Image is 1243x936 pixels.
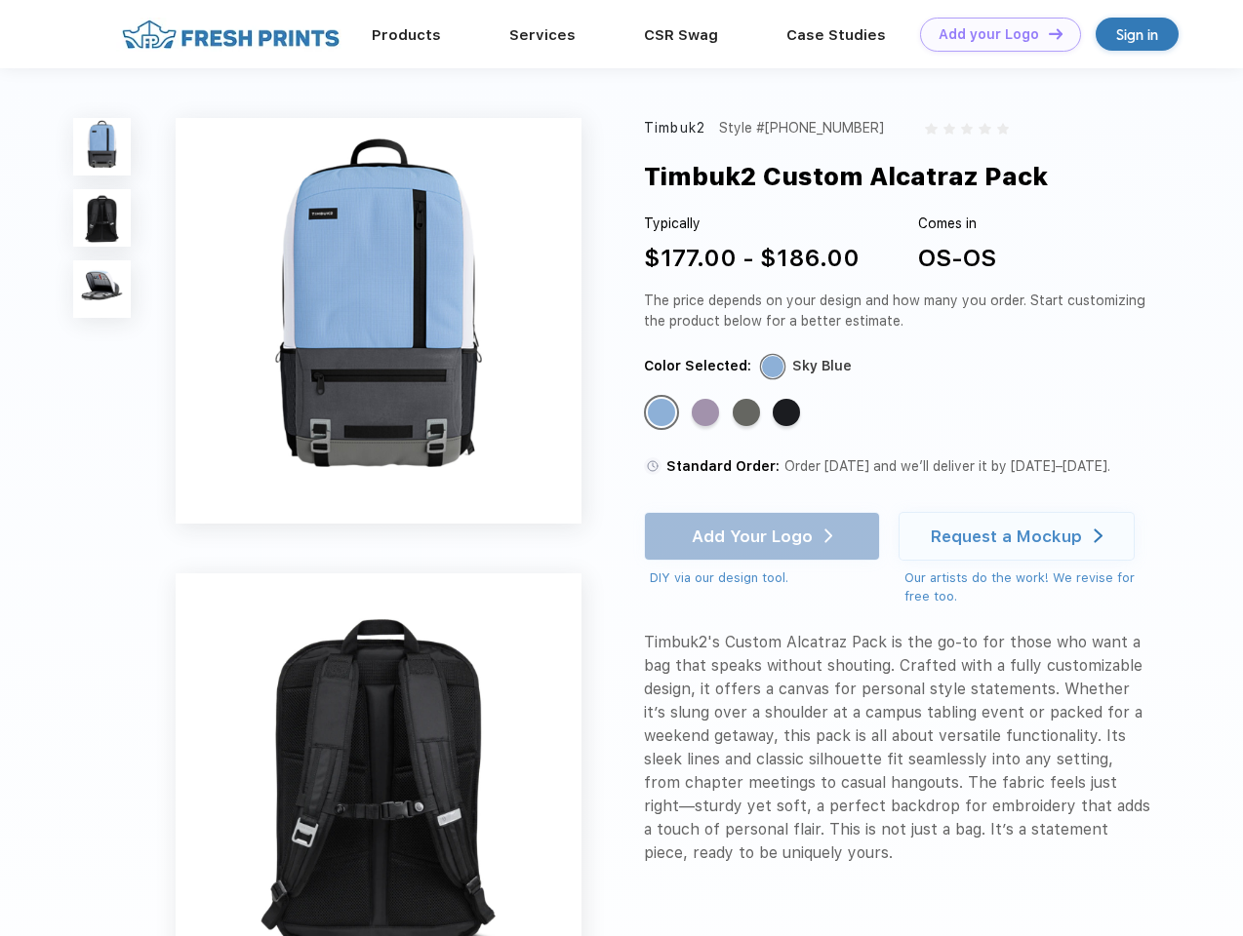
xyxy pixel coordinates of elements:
[773,399,800,426] div: Jet Black
[73,118,131,175] img: func=resize&h=100
[644,241,860,276] div: $177.00 - $186.00
[1096,18,1179,51] a: Sign in
[644,158,1048,195] div: Timbuk2 Custom Alcatraz Pack
[733,399,760,426] div: Gunmetal
[644,457,662,475] img: standard order
[943,123,955,135] img: gray_star.svg
[666,458,780,474] span: Standard Order:
[176,118,581,524] img: func=resize&h=640
[73,260,131,318] img: func=resize&h=100
[939,26,1039,43] div: Add your Logo
[918,214,996,234] div: Comes in
[648,399,675,426] div: Sky Blue
[1116,23,1158,46] div: Sign in
[644,118,705,138] div: Timbuk2
[644,356,751,376] div: Color Selected:
[650,568,880,588] div: DIY via our design tool.
[644,214,860,234] div: Typically
[644,631,1153,865] div: Timbuk2's Custom Alcatraz Pack is the go-to for those who want a bag that speaks without shouting...
[1049,28,1063,39] img: DT
[961,123,973,135] img: gray_star.svg
[918,241,996,276] div: OS-OS
[931,526,1082,546] div: Request a Mockup
[73,189,131,247] img: func=resize&h=100
[372,26,441,44] a: Products
[692,399,719,426] div: Lavender
[116,18,345,52] img: fo%20logo%202.webp
[719,118,884,138] div: Style #[PHONE_NUMBER]
[644,291,1153,331] div: The price depends on your design and how many you order. Start customizing the product below for ...
[792,356,852,376] div: Sky Blue
[784,458,1110,474] span: Order [DATE] and we’ll deliver it by [DATE]–[DATE].
[997,123,1009,135] img: gray_star.svg
[925,123,937,135] img: gray_star.svg
[904,568,1153,606] div: Our artists do the work! We revise for free too.
[1094,528,1103,543] img: white arrow
[979,123,990,135] img: gray_star.svg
